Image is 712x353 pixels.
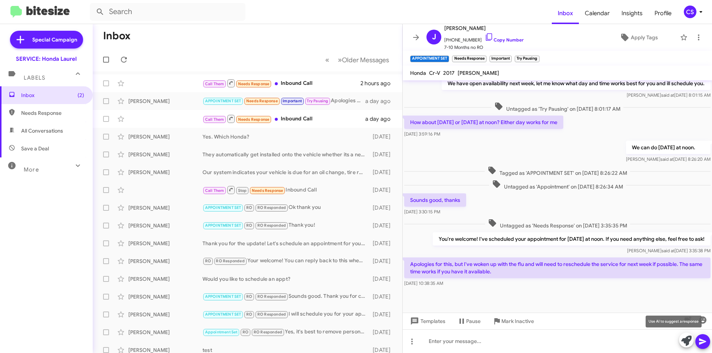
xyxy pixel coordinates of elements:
div: Our system indicates your vehicle is due for an oil change, tire rotation, brake inspection, and ... [202,169,369,176]
span: Pause [466,314,481,328]
span: More [24,166,39,173]
span: All Conversations [21,127,63,134]
div: CS [684,6,696,18]
span: APPOINTMENT SET [205,205,241,210]
p: How about [DATE] or [DATE] at noon? Either day works for me [404,116,563,129]
span: Inbox [21,91,84,99]
div: a day ago [365,97,396,105]
span: 7-10 Months no RO [444,44,524,51]
p: Apologies for this, but I've woken up with the flu and will need to reschedule the service for ne... [404,257,711,278]
span: Needs Response [246,99,278,103]
span: RO Responded [254,330,282,334]
small: APPOINTMENT SET [410,56,449,62]
span: Needs Response [238,81,270,86]
input: Search [90,3,245,21]
div: Inbound Call [202,79,360,88]
div: [DATE] [369,186,396,194]
button: CS [678,6,704,18]
a: Profile [649,3,678,24]
div: Sounds good. Thank you for confirming your appt. We'll see you [DATE]. [202,292,369,301]
span: » [338,55,342,64]
span: Important [283,99,302,103]
div: [PERSON_NAME] [128,329,202,336]
div: [PERSON_NAME] [128,240,202,247]
span: RO [205,259,211,263]
button: Previous [321,52,334,67]
span: RO [243,330,248,334]
div: [PERSON_NAME] [128,151,202,158]
span: 2017 [443,70,455,76]
div: [PERSON_NAME] [128,222,202,229]
p: We can do [DATE] at noon. [626,141,711,154]
span: (2) [78,91,84,99]
a: Insights [616,3,649,24]
span: RO [246,294,252,299]
div: Inbound Call [202,185,369,194]
a: Calendar [579,3,616,24]
div: Thank you! [202,221,369,230]
span: Templates [409,314,445,328]
button: Next [333,52,393,67]
span: [PERSON_NAME] [458,70,499,76]
div: Thank you for the update! Let's schedule an appointment for your Honda Civic Sport's maintenance.... [202,240,369,247]
span: Save a Deal [21,145,49,152]
span: [PERSON_NAME] [DATE] 8:01:15 AM [627,92,711,98]
span: said at [660,156,673,162]
span: Mark Inactive [501,314,534,328]
div: Your welcome! You can reply back to this whenever you have time to come by and well get you sched... [202,257,369,265]
span: RO [246,223,252,228]
div: [PERSON_NAME] [128,257,202,265]
div: Use AI to suggest a response [646,316,702,327]
span: RO [246,312,252,317]
small: Try Pausing [515,56,539,62]
span: RO Responded [257,205,286,210]
div: [DATE] [369,133,396,140]
div: 2 hours ago [360,80,396,87]
div: [DATE] [369,257,396,265]
p: You're welcome! I've scheduled your appointment for [DATE] at noon. If you need anything else, fe... [433,232,711,246]
div: [DATE] [369,151,396,158]
span: RO Responded [257,312,286,317]
h1: Inbox [103,30,131,42]
button: Pause [451,314,487,328]
span: Cr-V [429,70,440,76]
div: [DATE] [369,240,396,247]
span: RO Responded [257,294,286,299]
span: [PERSON_NAME] [DATE] 8:26:20 AM [626,156,711,162]
span: Apply Tags [631,31,658,44]
div: [PERSON_NAME] [128,169,202,176]
span: Needs Response [238,117,270,122]
div: [DATE] [369,329,396,336]
span: Untagged as 'Appointment' on [DATE] 8:26:34 AM [489,180,626,190]
div: Would you like to schedule an appt? [202,275,369,283]
span: [DATE] 10:38:35 AM [404,280,443,286]
div: a day ago [365,115,396,123]
span: [PHONE_NUMBER] [444,33,524,44]
button: Apply Tags [600,31,676,44]
span: APPOINTMENT SET [205,223,241,228]
p: We have open availability next week, let me know what day and time works best for you and ill sch... [442,77,711,90]
span: [PERSON_NAME] [DATE] 3:35:38 PM [627,248,711,253]
span: Special Campaign [32,36,77,43]
span: [DATE] 3:30:15 PM [404,209,440,214]
span: Inbox [552,3,579,24]
p: Sounds good, thanks [404,193,466,207]
span: APPOINTMENT SET [205,294,241,299]
span: said at [661,92,674,98]
a: Special Campaign [10,31,83,49]
span: said at [662,248,675,253]
span: Needs Response [21,109,84,117]
div: [PERSON_NAME] [128,311,202,318]
span: Honda [410,70,426,76]
div: Apologies for this, but I've woken up with the flu and will need to reschedule the service for ne... [202,97,365,105]
span: Tagged as 'APPOINTMENT SET' on [DATE] 8:26:22 AM [485,166,630,177]
span: RO Responded [257,223,286,228]
div: [PERSON_NAME] [128,275,202,283]
button: Mark Inactive [487,314,540,328]
small: Needs Response [452,56,486,62]
span: Needs Response [252,188,283,193]
nav: Page navigation example [321,52,393,67]
div: [DATE] [369,222,396,229]
div: I will schedule you for your appt at 9am appointment [DATE][DATE]. We can also arrange shuttle se... [202,310,369,319]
